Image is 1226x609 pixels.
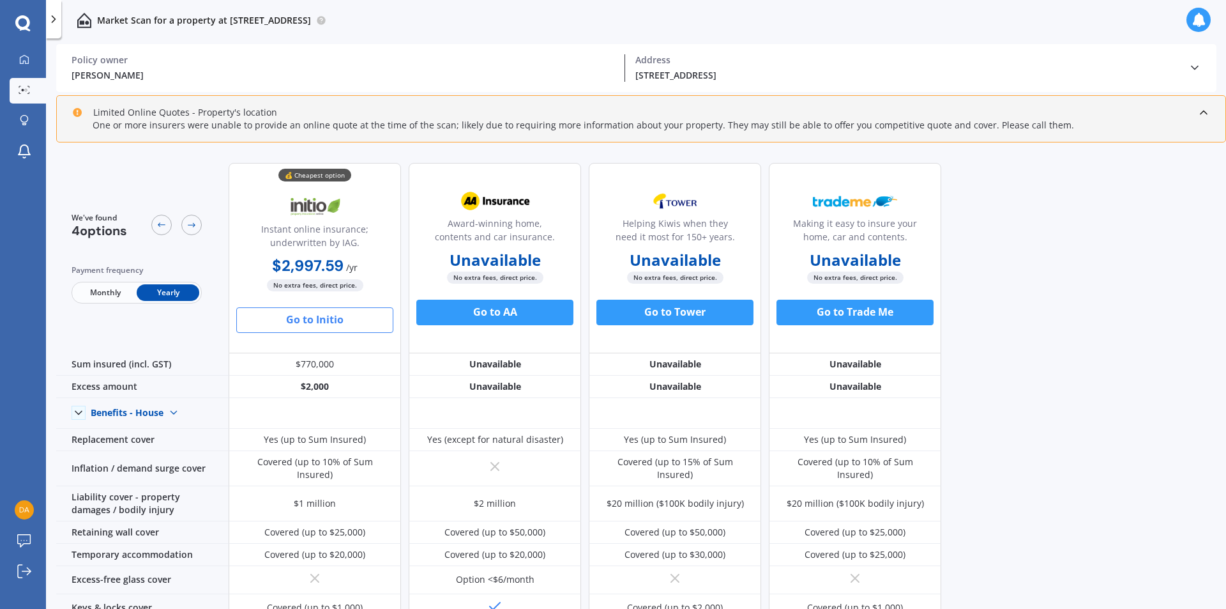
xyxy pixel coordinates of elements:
p: Market Scan for a property at [STREET_ADDRESS] [97,14,311,27]
img: Benefit content down [163,403,184,423]
span: No extra fees, direct price. [627,272,723,284]
div: [STREET_ADDRESS] [635,68,1178,82]
div: Covered (up to $25,000) [805,548,905,561]
div: Making it easy to insure your home, car and contents. [780,217,930,249]
img: AA.webp [453,185,537,217]
div: $2 million [474,497,516,510]
div: One or more insurers were unable to provide an online quote at the time of the scan; likely due t... [72,119,1210,132]
span: No extra fees, direct price. [447,272,543,284]
div: Covered (up to $25,000) [264,526,365,539]
div: Unavailable [589,376,761,398]
div: Covered (up to $50,000) [444,526,545,539]
div: Helping Kiwis when they need it most for 150+ years. [600,217,750,249]
div: Address [635,54,1178,66]
div: Retaining wall cover [56,521,229,544]
div: Replacement cover [56,429,229,451]
div: Covered (up to $30,000) [624,548,725,561]
img: home-and-contents.b802091223b8502ef2dd.svg [77,13,92,28]
div: Covered (up to $25,000) [805,526,905,539]
div: Covered (up to $20,000) [444,548,545,561]
div: $2,000 [229,376,401,398]
div: Excess amount [56,376,229,398]
div: Covered (up to 15% of Sum Insured) [598,456,752,481]
div: Unavailable [589,353,761,376]
span: 4 options [72,222,127,239]
span: We've found [72,212,127,224]
div: Liability cover - property damages / bodily injury [56,486,229,521]
div: Benefits - House [91,407,163,419]
span: No extra fees, direct price. [267,279,363,291]
div: Policy owner [72,54,614,66]
div: Temporary accommodation [56,544,229,566]
img: Tower.webp [633,185,717,217]
span: No extra fees, direct price. [807,272,904,284]
span: Yearly [137,284,199,301]
div: Covered (up to $50,000) [624,526,725,539]
button: Go to Tower [596,300,753,325]
div: $770,000 [229,353,401,376]
div: [PERSON_NAME] [72,68,614,82]
div: Excess-free glass cover [56,566,229,594]
span: / yr [346,261,358,274]
img: Trademe.webp [813,185,897,217]
div: Covered (up to $20,000) [264,548,365,561]
div: Limited Online Quotes - Property's location [72,106,277,119]
span: Monthly [74,284,137,301]
b: Unavailable [810,254,901,266]
div: Unavailable [409,353,581,376]
div: Payment frequency [72,264,202,277]
div: Instant online insurance; underwritten by IAG. [239,222,390,254]
b: $2,997.59 [272,256,344,275]
div: $20 million ($100K bodily injury) [607,497,744,510]
div: Sum insured (incl. GST) [56,353,229,376]
div: Unavailable [769,376,941,398]
div: Unavailable [769,353,941,376]
div: Option <$6/month [456,573,534,586]
div: Award-winning home, contents and car insurance. [420,217,570,249]
div: Covered (up to 10% of Sum Insured) [778,456,932,481]
button: Go to AA [416,300,573,325]
div: Yes (up to Sum Insured) [624,433,726,446]
div: Yes (up to Sum Insured) [264,433,366,446]
div: $20 million ($100K bodily injury) [787,497,924,510]
b: Unavailable [450,254,541,266]
div: Yes (up to Sum Insured) [804,433,906,446]
div: $1 million [294,497,336,510]
div: Unavailable [409,376,581,398]
div: Inflation / demand surge cover [56,451,229,486]
div: Covered (up to 10% of Sum Insured) [238,456,391,481]
button: Go to Trade Me [776,300,934,325]
button: Go to Initio [236,307,393,333]
div: 💰 Cheapest option [278,169,351,181]
img: ad4651256cdc124e5ea1367a45997dc2 [15,500,34,520]
img: Initio.webp [273,191,357,223]
div: Yes (except for natural disaster) [427,433,563,446]
b: Unavailable [630,254,721,266]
